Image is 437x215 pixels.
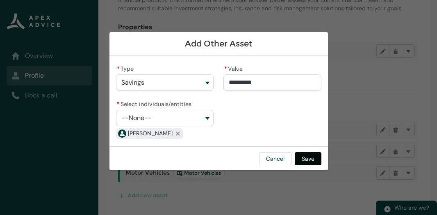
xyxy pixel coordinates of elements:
[116,74,214,91] button: Type
[121,79,144,86] span: Savings
[121,114,152,122] span: --None--
[295,152,321,165] button: Save
[116,98,195,108] label: Select individuals/entities
[128,129,173,138] span: Aroha Anne Shelford
[117,65,120,72] abbr: required
[224,65,227,72] abbr: required
[117,100,120,108] abbr: required
[116,110,214,126] button: Select individuals/entities
[116,63,137,73] label: Type
[173,128,183,139] button: Remove Aroha Anne Shelford
[116,39,321,49] h1: Add Other Asset
[223,63,246,73] label: Value
[259,152,291,165] button: Cancel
